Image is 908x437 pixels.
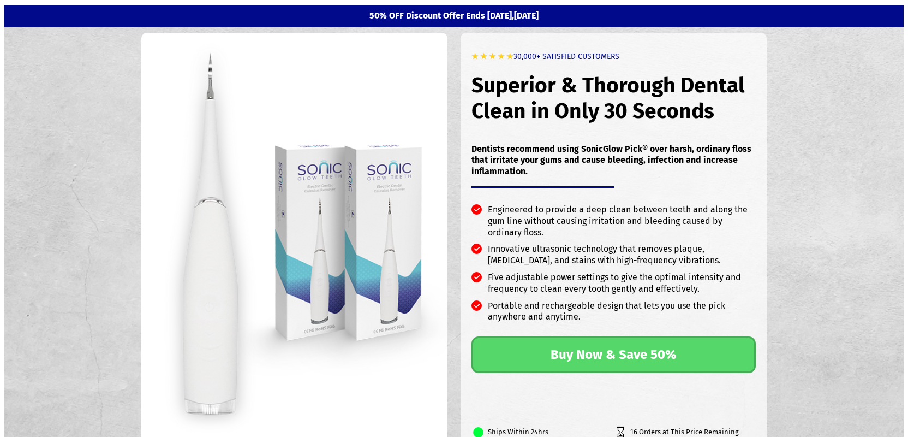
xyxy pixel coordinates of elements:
a: Buy Now & Save 50% [471,336,756,373]
li: Portable and rechargeable design that lets you use the pick anywhere and anytime. [471,300,756,329]
h6: 30,000+ SATISFIED CUSTOMERS [471,41,756,62]
h1: Superior & Thorough Dental Clean in Only 30 Seconds [471,62,756,135]
li: Five adjustable power settings to give the optimal intensity and frequency to clean every tooth g... [471,272,756,300]
p: Dentists recommend using SonicGlow Pick® over harsh, ordinary floss that irritate your gums and c... [471,144,756,178]
p: 50% OFF Discount Offer Ends [DATE], [135,10,773,22]
b: ★ ★ ★ ★ ★ [471,52,513,61]
li: Engineered to provide a deep clean between teeth and along the gum line without causing irritatio... [471,204,756,244]
li: Innovative ultrasonic technology that removes plaque, [MEDICAL_DATA], and stains with high-freque... [471,244,756,272]
b: [DATE] [514,10,539,21]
